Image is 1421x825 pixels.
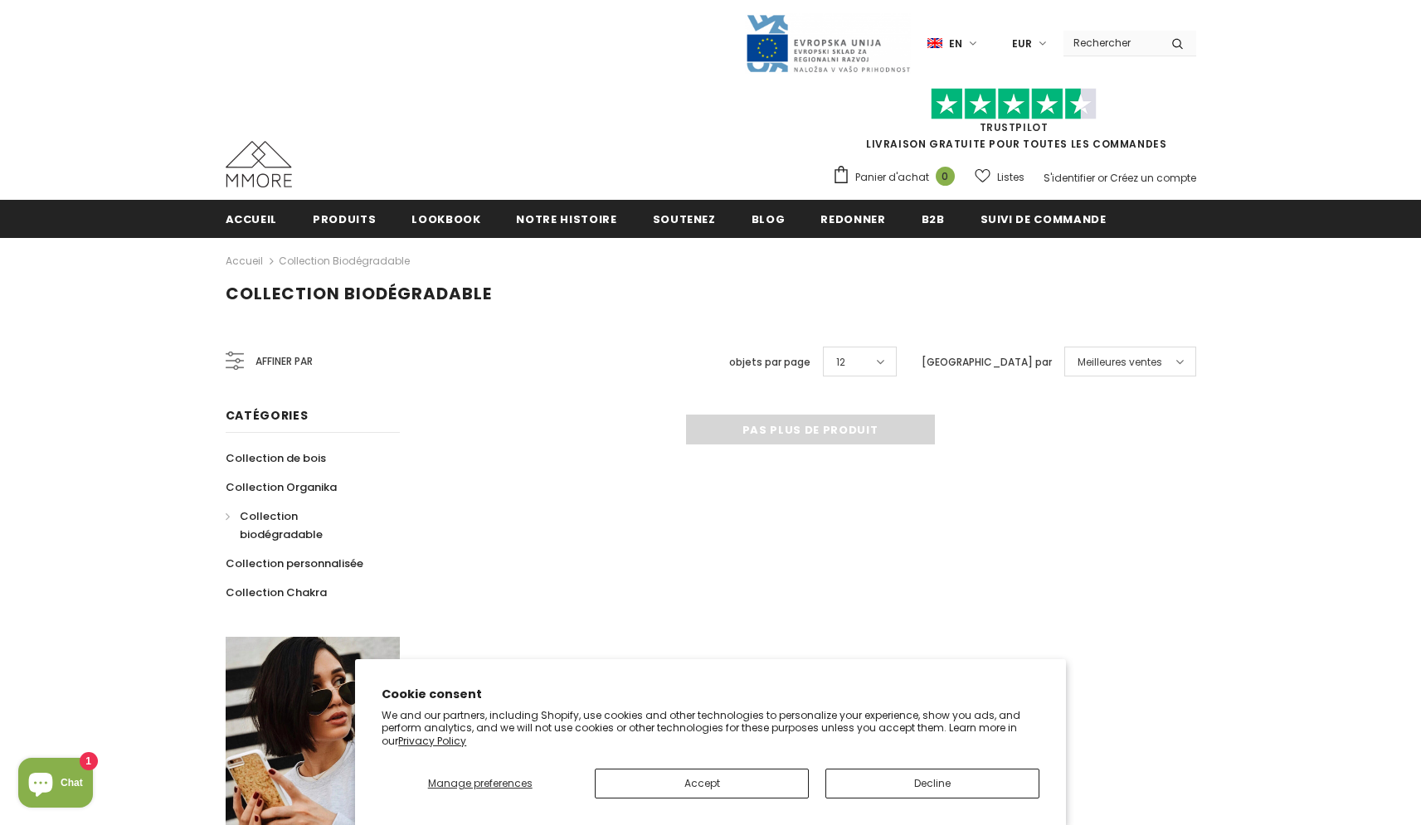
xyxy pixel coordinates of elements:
[922,211,945,227] span: B2B
[428,776,533,790] span: Manage preferences
[653,200,716,237] a: soutenez
[226,502,382,549] a: Collection biodégradable
[382,769,578,798] button: Manage preferences
[981,211,1107,227] span: Suivi de commande
[313,200,376,237] a: Produits
[820,211,885,227] span: Redonner
[997,169,1024,186] span: Listes
[752,200,786,237] a: Blog
[398,734,466,748] a: Privacy Policy
[832,165,963,190] a: Panier d'achat 0
[226,473,337,502] a: Collection Organika
[729,354,810,371] label: objets par page
[226,444,326,473] a: Collection de bois
[922,354,1052,371] label: [GEOGRAPHIC_DATA] par
[745,36,911,50] a: Javni Razpis
[1110,171,1196,185] a: Créez un compte
[820,200,885,237] a: Redonner
[279,254,410,268] a: Collection biodégradable
[226,407,309,424] span: Catégories
[382,686,1039,703] h2: Cookie consent
[240,508,323,542] span: Collection biodégradable
[411,200,480,237] a: Lookbook
[752,211,786,227] span: Blog
[653,211,716,227] span: soutenez
[226,450,326,466] span: Collection de bois
[922,200,945,237] a: B2B
[927,36,942,51] img: i-lang-1.png
[226,282,492,305] span: Collection biodégradable
[975,163,1024,192] a: Listes
[1097,171,1107,185] span: or
[255,352,313,371] span: Affiner par
[931,88,1097,120] img: Faites confiance aux étoiles pilotes
[226,556,363,571] span: Collection personnalisée
[226,578,327,607] a: Collection Chakra
[13,758,98,812] inbox-online-store-chat: Shopify online store chat
[313,211,376,227] span: Produits
[226,549,363,578] a: Collection personnalisée
[516,211,616,227] span: Notre histoire
[226,479,337,495] span: Collection Organika
[832,95,1196,151] span: LIVRAISON GRATUITE POUR TOUTES LES COMMANDES
[516,200,616,237] a: Notre histoire
[1044,171,1095,185] a: S'identifier
[836,354,845,371] span: 12
[1063,31,1159,55] input: Search Site
[936,167,955,186] span: 0
[949,36,962,52] span: en
[981,200,1107,237] a: Suivi de commande
[1078,354,1162,371] span: Meilleures ventes
[595,769,809,798] button: Accept
[226,200,278,237] a: Accueil
[980,120,1049,134] a: TrustPilot
[745,13,911,74] img: Javni Razpis
[825,769,1039,798] button: Decline
[411,211,480,227] span: Lookbook
[226,211,278,227] span: Accueil
[226,585,327,600] span: Collection Chakra
[855,169,929,186] span: Panier d'achat
[1012,36,1032,52] span: EUR
[226,251,263,271] a: Accueil
[382,709,1039,748] p: We and our partners, including Shopify, use cookies and other technologies to personalize your ex...
[226,141,292,187] img: Cas MMORE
